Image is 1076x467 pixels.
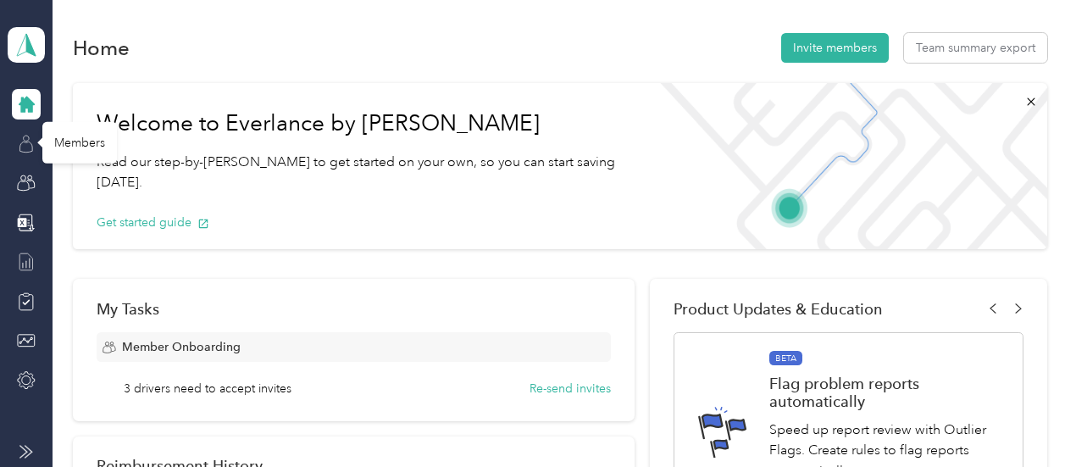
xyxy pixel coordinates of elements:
div: My Tasks [97,300,611,318]
iframe: Everlance-gr Chat Button Frame [981,372,1076,467]
div: Members [42,122,117,164]
h1: Welcome to Everlance by [PERSON_NAME] [97,110,621,137]
span: Member Onboarding [122,338,241,356]
button: Re-send invites [530,380,611,398]
img: Welcome to everlance [645,83,1046,249]
button: Get started guide [97,214,209,231]
h1: Flag problem reports automatically [769,375,1005,410]
span: Product Updates & Education [674,300,883,318]
button: Invite members [781,33,889,63]
span: BETA [769,351,802,366]
p: Read our step-by-[PERSON_NAME] to get started on your own, so you can start saving [DATE]. [97,152,621,193]
h1: Home [73,39,130,57]
span: 3 drivers need to accept invites [124,380,291,398]
button: Team summary export [904,33,1047,63]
